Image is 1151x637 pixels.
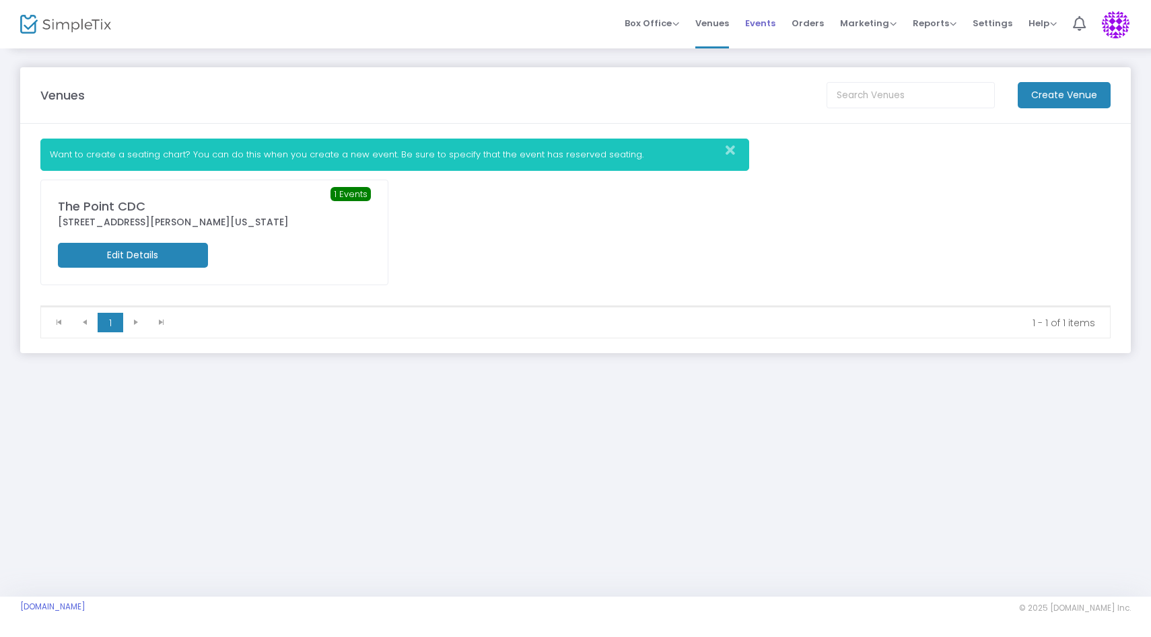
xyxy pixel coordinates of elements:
span: Reports [913,17,956,30]
span: © 2025 [DOMAIN_NAME] Inc. [1019,603,1131,613]
div: [STREET_ADDRESS][PERSON_NAME][US_STATE] [58,215,371,229]
div: Want to create a seating chart? You can do this when you create a new event. Be sure to specify t... [40,139,749,171]
span: Settings [973,6,1012,40]
span: Help [1028,17,1057,30]
m-button: Create Venue [1018,82,1111,108]
m-panel-title: Venues [40,86,85,104]
span: Page 1 [98,313,123,333]
m-button: Edit Details [58,243,208,268]
button: Close [722,139,748,161]
div: Data table [41,306,1110,307]
kendo-pager-info: 1 - 1 of 1 items [184,316,1095,330]
a: [DOMAIN_NAME] [20,601,85,612]
span: Orders [792,6,824,40]
input: Search Venues [827,82,995,108]
span: Venues [695,6,729,40]
span: 1 Events [330,187,371,202]
span: Marketing [840,17,897,30]
span: Events [745,6,775,40]
div: The Point CDC [58,197,371,215]
span: Box Office [625,17,679,30]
